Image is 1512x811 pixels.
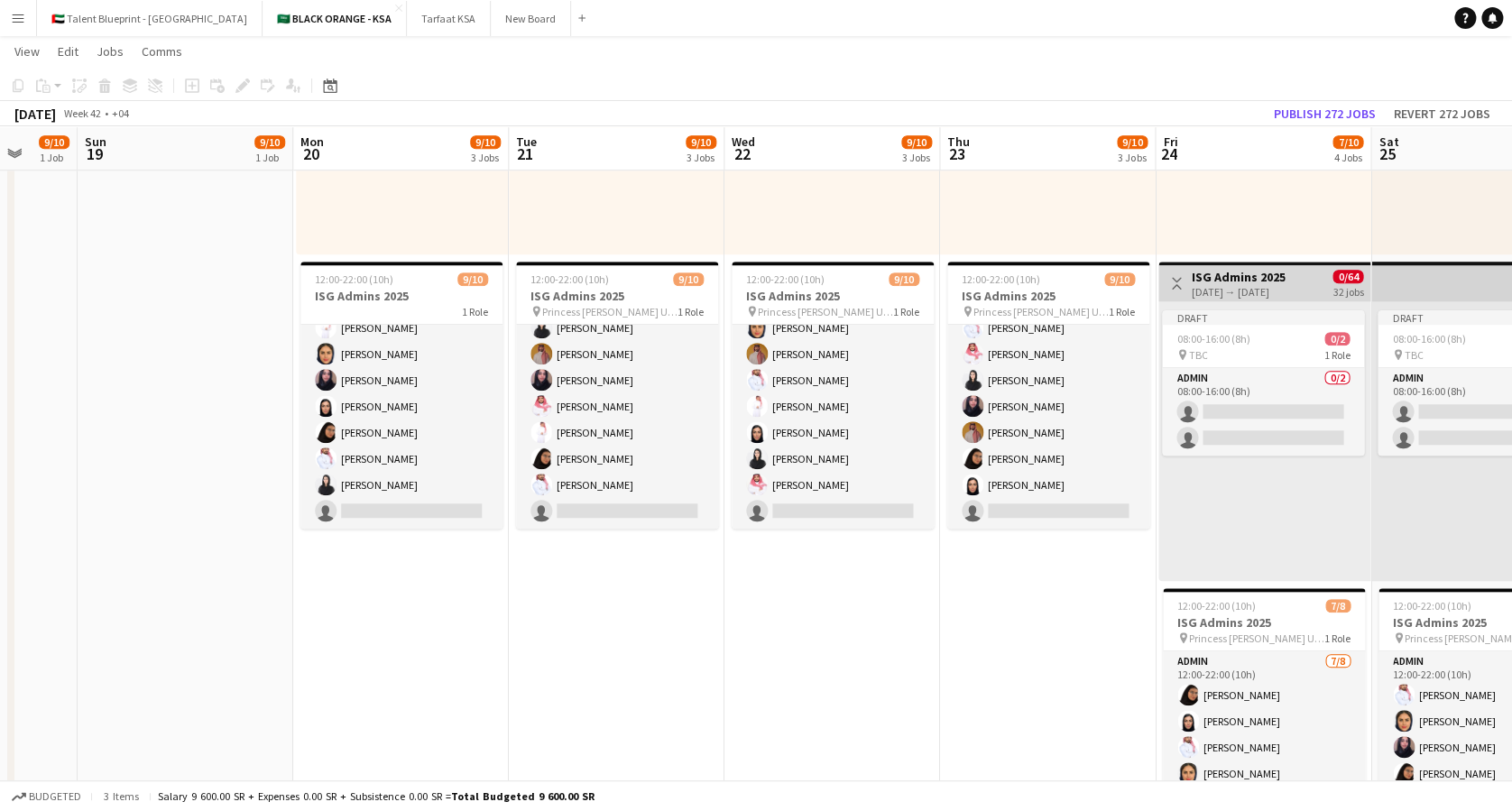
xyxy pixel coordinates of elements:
[39,135,69,149] span: 9/10
[1160,143,1177,164] span: 24
[1163,614,1365,631] h3: ISG Admins 2025
[542,305,678,318] span: Princess [PERSON_NAME] University
[300,262,502,529] app-job-card: 12:00-22:00 (10h)9/10ISG Admins 20251 Role[PERSON_NAME][PERSON_NAME][PERSON_NAME][PERSON_NAME][PE...
[1188,348,1207,362] span: TBC
[686,135,716,149] span: 9/10
[315,272,393,286] span: 12:00-22:00 (10h)
[82,143,106,164] span: 19
[1324,332,1350,346] span: 0/2
[9,787,84,806] button: Budgeted
[58,43,78,60] span: Edit
[889,272,919,286] span: 9/10
[947,232,1149,529] app-card-role: [PERSON_NAME][PERSON_NAME][PERSON_NAME][PERSON_NAME][PERSON_NAME][PERSON_NAME][PERSON_NAME][PERSO...
[729,143,755,164] span: 22
[901,135,932,149] span: 9/10
[451,789,595,803] span: Total Budgeted 9 600.00 SR
[112,106,129,120] div: +04
[678,305,704,318] span: 1 Role
[298,143,324,164] span: 20
[947,288,1149,304] h3: ISG Admins 2025
[60,106,105,120] span: Week 42
[516,262,718,529] app-job-card: 12:00-22:00 (10h)9/10ISG Admins 2025 Princess [PERSON_NAME] University1 Role[PERSON_NAME][PERSON_...
[893,305,919,318] span: 1 Role
[97,43,124,60] span: Jobs
[1267,102,1383,125] button: Publish 272 jobs
[973,305,1109,318] span: Princess [PERSON_NAME] University
[300,232,502,529] app-card-role: [PERSON_NAME][PERSON_NAME][PERSON_NAME][PERSON_NAME][PERSON_NAME][PERSON_NAME][PERSON_NAME][PERSO...
[1162,310,1364,456] app-job-card: Draft08:00-16:00 (8h)0/2 TBC1 RoleAdmin0/208:00-16:00 (8h)
[255,151,284,164] div: 1 Job
[673,272,704,286] span: 9/10
[1117,135,1148,149] span: 9/10
[85,134,106,150] span: Sun
[516,134,537,150] span: Tue
[300,134,324,150] span: Mon
[471,151,500,164] div: 3 Jobs
[470,135,501,149] span: 9/10
[516,232,718,529] app-card-role: [PERSON_NAME][PERSON_NAME][PERSON_NAME][PERSON_NAME][PERSON_NAME][PERSON_NAME][PERSON_NAME][PERSO...
[516,288,718,304] h3: ISG Admins 2025
[732,288,934,304] h3: ISG Admins 2025
[14,105,56,123] div: [DATE]
[1324,631,1351,645] span: 1 Role
[1325,599,1351,613] span: 7/8
[746,272,825,286] span: 12:00-22:00 (10h)
[462,305,488,318] span: 1 Role
[1393,599,1471,613] span: 12:00-22:00 (10h)
[51,40,86,63] a: Edit
[457,272,488,286] span: 9/10
[491,1,571,36] button: New Board
[945,143,970,164] span: 23
[1332,283,1363,299] div: 32 jobs
[158,789,595,803] div: Salary 9 600.00 SR + Expenses 0.00 SR + Subsistence 0.00 SR =
[40,151,69,164] div: 1 Job
[1333,151,1362,164] div: 4 Jobs
[1162,368,1364,456] app-card-role: Admin0/208:00-16:00 (8h)
[1376,143,1398,164] span: 25
[1378,134,1398,150] span: Sat
[7,40,47,63] a: View
[29,790,81,803] span: Budgeted
[1176,332,1249,346] span: 08:00-16:00 (8h)
[1162,310,1364,325] div: Draft
[263,1,407,36] button: 🇸🇦 BLACK ORANGE - KSA
[1118,151,1147,164] div: 3 Jobs
[902,151,931,164] div: 3 Jobs
[1332,135,1363,149] span: 7/10
[134,40,189,63] a: Comms
[99,789,143,803] span: 3 items
[947,262,1149,529] app-job-card: 12:00-22:00 (10h)9/10ISG Admins 2025 Princess [PERSON_NAME] University1 Role[PERSON_NAME][PERSON_...
[732,232,934,529] app-card-role: [PERSON_NAME][PERSON_NAME][PERSON_NAME][PERSON_NAME][PERSON_NAME][PERSON_NAME][PERSON_NAME][PERSO...
[962,272,1040,286] span: 12:00-22:00 (10h)
[407,1,491,36] button: Tarfaat KSA
[300,288,502,304] h3: ISG Admins 2025
[687,151,715,164] div: 3 Jobs
[732,262,934,529] app-job-card: 12:00-22:00 (10h)9/10ISG Admins 2025 Princess [PERSON_NAME] University1 Role[PERSON_NAME][PERSON_...
[732,134,755,150] span: Wed
[1189,631,1324,645] span: Princess [PERSON_NAME] University
[89,40,131,63] a: Jobs
[37,1,263,36] button: 🇦🇪 Talent Blueprint - [GEOGRAPHIC_DATA]
[513,143,537,164] span: 21
[1104,272,1135,286] span: 9/10
[1323,348,1350,362] span: 1 Role
[1404,348,1423,362] span: TBC
[1392,332,1465,346] span: 08:00-16:00 (8h)
[530,272,609,286] span: 12:00-22:00 (10h)
[947,134,970,150] span: Thu
[758,305,893,318] span: Princess [PERSON_NAME] University
[1177,599,1256,613] span: 12:00-22:00 (10h)
[1191,269,1285,285] h3: ISG Admins 2025
[1163,134,1177,150] span: Fri
[254,135,285,149] span: 9/10
[142,43,182,60] span: Comms
[1109,305,1135,318] span: 1 Role
[1332,270,1363,283] span: 0/64
[1387,102,1498,125] button: Revert 272 jobs
[1191,285,1285,299] div: [DATE] → [DATE]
